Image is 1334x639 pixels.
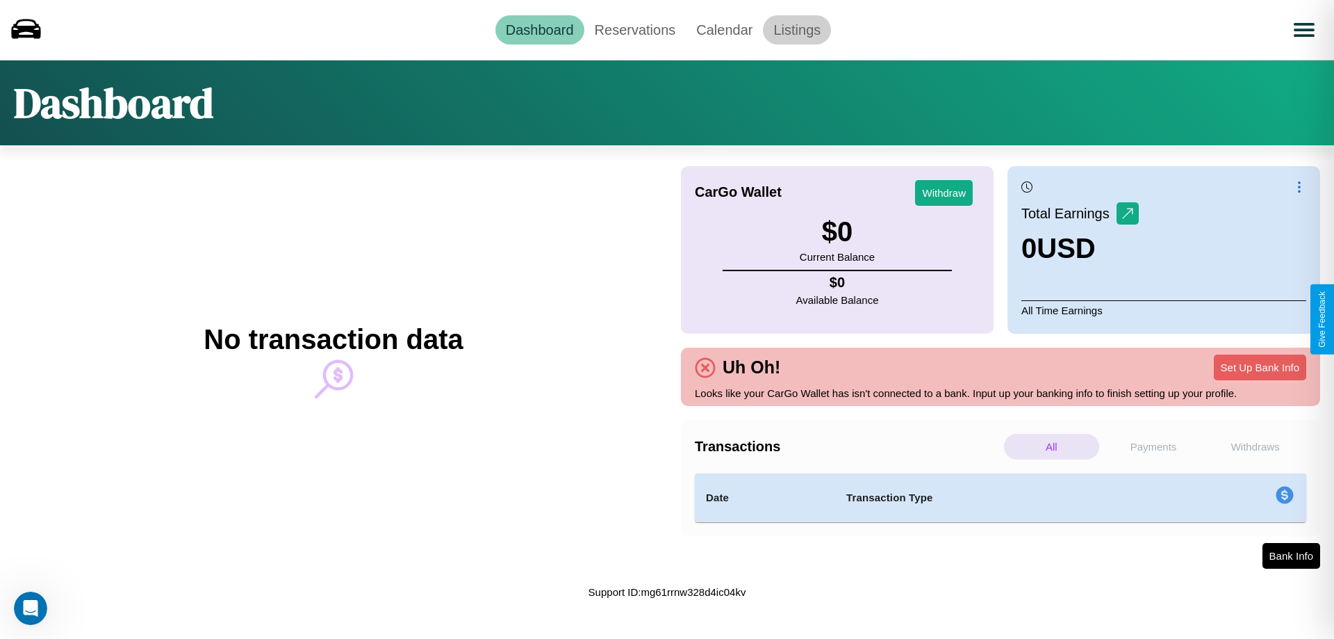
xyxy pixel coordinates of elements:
h4: Transaction Type [846,490,1162,506]
h4: Uh Oh! [716,357,787,378]
a: Listings [763,15,831,45]
p: Current Balance [800,248,875,266]
h3: 0 USD [1021,233,1139,264]
h2: No transaction data [204,324,463,355]
h4: $ 0 [796,275,879,291]
table: simple table [695,474,1306,522]
p: Withdraws [1208,434,1303,460]
button: Set Up Bank Info [1214,355,1306,380]
p: All Time Earnings [1021,300,1306,320]
p: Total Earnings [1021,201,1117,226]
p: Support ID: mg61rrnw328d4ic04kv [588,583,746,601]
h1: Dashboard [14,74,213,131]
button: Bank Info [1262,543,1320,569]
p: Looks like your CarGo Wallet has isn't connected to a bank. Input up your banking info to finish ... [695,384,1306,403]
h4: Date [706,490,824,506]
h4: CarGo Wallet [695,184,782,200]
a: Dashboard [495,15,584,45]
h3: $ 0 [800,216,875,248]
a: Calendar [686,15,763,45]
p: Payments [1106,434,1201,460]
h4: Transactions [695,439,1000,455]
div: Give Feedback [1317,291,1327,348]
a: Reservations [584,15,686,45]
p: Available Balance [796,291,879,309]
p: All [1004,434,1099,460]
button: Withdraw [915,180,973,206]
button: Open menu [1285,10,1324,49]
iframe: Intercom live chat [14,592,47,625]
